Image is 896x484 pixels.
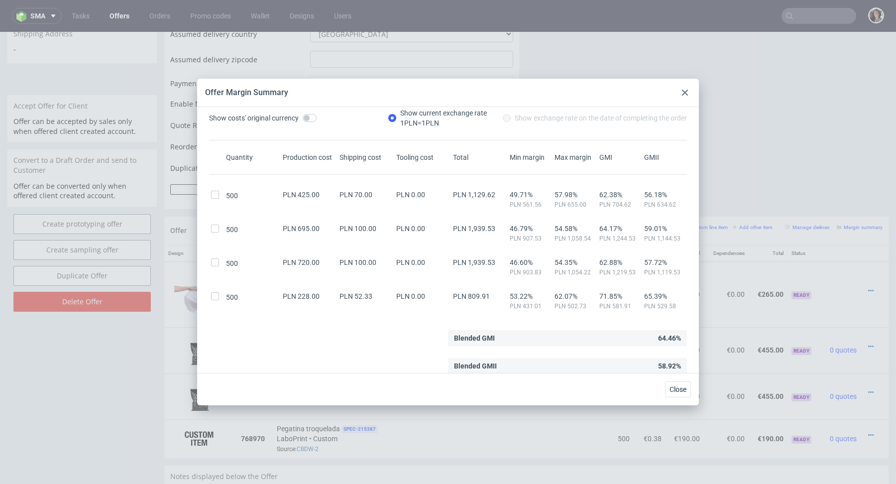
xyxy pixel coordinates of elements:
[277,257,604,268] div: • BDS • Multi colour • Paper
[555,201,595,209] span: PLN 655.00
[644,268,685,276] span: PLN 1,119.53
[241,258,265,266] strong: 768954
[749,387,787,426] td: €190.00
[396,225,425,233] span: PLN 0.00
[170,152,293,163] button: Force CRM resync
[553,152,597,162] div: Max margin
[451,152,508,162] div: Total
[555,268,595,276] span: PLN 1,054.22
[174,234,224,292] img: 130929-6-ce-9-f-7-b-4-40-ac-4-add-ba-02-e-5388-a-633552
[555,292,595,300] span: 62.07%
[644,302,685,310] span: PLN 529.58
[448,330,687,346] div: 64.46%
[670,386,686,393] span: Close
[283,258,320,266] span: PLN 720.00
[634,295,666,341] td: €0.91
[510,292,551,300] span: 53.22%
[521,315,558,323] span: SPEC- 215379
[13,85,151,104] p: Offer can be accepted by sales only when offered client created account.
[317,129,506,143] input: Only numbers
[277,359,604,369] div: • Custom Cut • Mono Pantone, Two Sides • Black Base • No foil
[791,315,811,323] span: Ready
[283,292,320,300] span: PLN 228.00
[555,302,595,310] span: PLN 502.73
[510,302,551,310] span: PLN 431.01
[394,152,451,162] div: Tooling cost
[170,18,308,43] td: Assumed delivery zipcode
[241,403,265,411] strong: 768970
[13,12,151,22] span: -
[337,152,394,162] div: Shipping cost
[170,66,308,85] td: Enable flexible payments
[599,225,640,233] span: 64.17%
[205,87,288,98] div: Offer Margin Summary
[666,387,704,426] td: €190.00
[310,44,513,58] button: Single payment (default)
[673,193,728,198] small: Add custom line item
[277,391,604,422] div: LaboPrint • Custom
[599,235,640,242] span: PLN 1,244.53
[170,109,308,128] td: Reorder
[608,387,634,426] td: 500
[170,43,308,66] td: Payment
[787,214,821,230] th: Status
[510,268,551,276] span: PLN 903.83
[634,387,666,426] td: €0.38
[785,193,829,198] small: Manage dielines
[666,230,704,295] td: €265.00
[170,195,187,203] span: Offer
[791,362,811,369] span: Ready
[608,214,634,230] th: Quant.
[642,152,687,162] div: GMII
[830,403,857,411] span: 0 quotes
[608,230,634,295] td: 500
[224,225,281,235] div: 500
[224,258,281,268] div: 500
[7,63,157,85] div: Accept Offer for Client
[510,235,551,242] span: PLN 907.53
[634,230,666,295] td: €0.53
[749,295,787,341] td: €455.00
[297,414,319,421] a: CBDW-2
[666,214,704,230] th: Net Total
[634,214,666,230] th: Unit Price
[241,361,265,368] strong: 768966
[837,193,883,198] small: Margin summary
[283,225,320,233] span: PLN 695.00
[170,128,308,151] td: Duplicate of (Offer ID)
[277,392,340,402] span: Pegatina troquelada
[666,295,704,341] td: €455.00
[164,434,889,456] div: Notes displayed below the Offer
[599,268,640,276] span: PLN 1,219.53
[704,342,749,387] td: €0.00
[704,387,749,426] td: €0.00
[454,358,497,374] span: Blended GMII
[277,258,375,268] span: Papel [PERSON_NAME] - 1 color
[224,292,281,302] div: 500
[644,258,685,266] span: 57.72%
[666,342,704,387] td: €455.00
[277,360,333,370] span: Y100 (45 x 55 cm)
[396,258,425,266] span: PLN 0.00
[224,152,281,162] div: Quantity
[170,85,308,109] td: Quote Request ID
[608,342,634,387] td: 500
[830,361,857,368] span: 0 quotes
[13,149,151,169] p: Offer can be converted only when offered client created account.
[791,259,811,267] span: Ready
[453,258,495,266] span: PLN 1,939.53
[510,225,551,233] span: 46.79%
[749,230,787,295] td: €265.00
[733,193,773,198] small: Add other item
[599,258,640,266] span: 62.88%
[599,302,640,310] span: PLN 581.91
[644,292,685,300] span: 65.39%
[224,191,281,201] div: 500
[453,225,495,233] span: PLN 1,939.53
[339,292,372,300] span: PLN 52.33
[555,191,595,199] span: 57.98%
[525,361,561,369] span: SPEC- 215383
[791,404,811,412] span: Ready
[13,260,151,280] input: Delete Offer
[749,214,787,230] th: Total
